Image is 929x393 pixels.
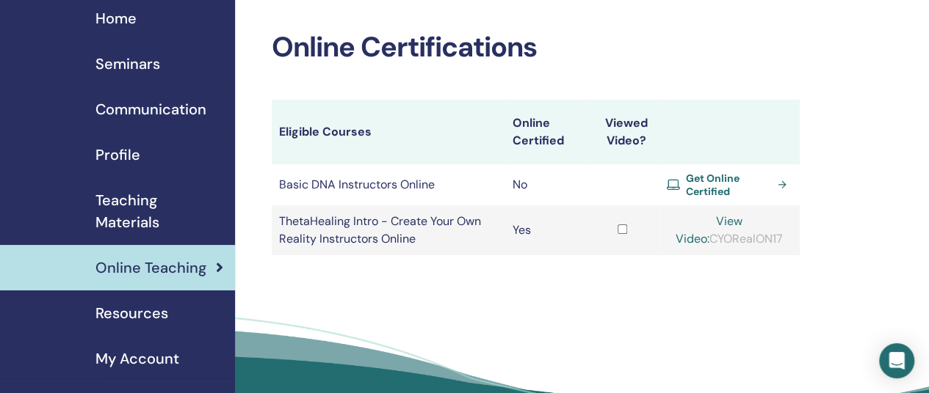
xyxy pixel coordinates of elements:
[676,213,742,246] a: View Video:
[272,205,505,255] td: ThetaHealing Intro - Create Your Own Reality Instructors Online
[272,31,800,65] h2: Online Certifications
[95,348,179,370] span: My Account
[95,98,206,120] span: Communication
[95,53,160,75] span: Seminars
[95,257,206,279] span: Online Teaching
[95,189,223,233] span: Teaching Materials
[95,7,137,29] span: Home
[686,172,772,198] span: Get Online Certified
[95,144,140,166] span: Profile
[505,205,586,255] td: Yes
[879,343,914,378] div: Open Intercom Messenger
[272,100,505,164] th: Eligible Courses
[505,100,586,164] th: Online Certified
[667,172,792,198] a: Get Online Certified
[586,100,659,164] th: Viewed Video?
[667,213,792,248] div: CYORealON17
[95,302,168,324] span: Resources
[272,164,505,205] td: Basic DNA Instructors Online
[505,164,586,205] td: No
